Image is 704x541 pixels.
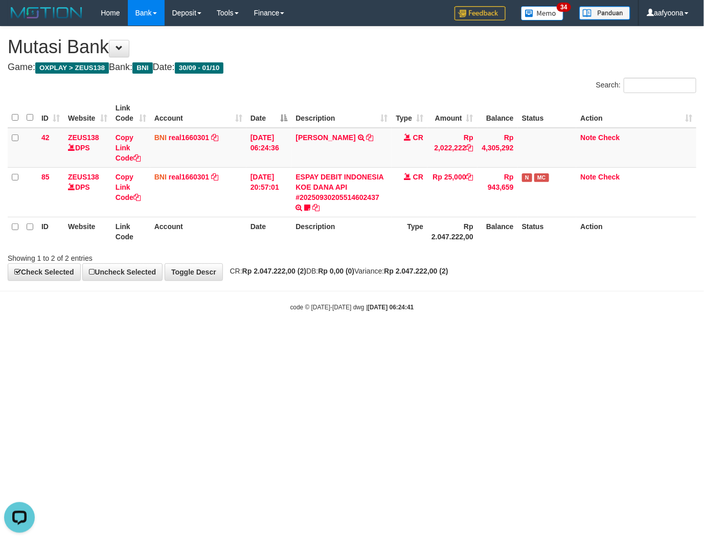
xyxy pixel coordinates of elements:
[8,37,696,57] h1: Mutasi Bank
[466,173,473,181] a: Copy Rp 25,000 to clipboard
[8,62,696,73] h4: Game: Bank: Date:
[427,99,478,128] th: Amount: activate to sort column ascending
[534,173,549,182] span: Manually Checked by: aafyoona
[246,99,292,128] th: Date: activate to sort column descending
[246,217,292,246] th: Date
[246,128,292,168] td: [DATE] 06:24:36
[580,133,596,142] a: Note
[427,167,478,217] td: Rp 25,000
[368,304,414,311] strong: [DATE] 06:24:41
[579,6,630,20] img: panduan.png
[37,99,64,128] th: ID: activate to sort column ascending
[392,217,427,246] th: Type
[68,173,99,181] a: ZEUS138
[8,249,286,263] div: Showing 1 to 2 of 2 entries
[41,133,50,142] span: 42
[580,173,596,181] a: Note
[518,217,577,246] th: Status
[576,99,696,128] th: Action: activate to sort column ascending
[557,3,571,12] span: 34
[598,173,620,181] a: Check
[290,304,414,311] small: code © [DATE]-[DATE] dwg |
[64,128,111,168] td: DPS
[246,167,292,217] td: [DATE] 20:57:01
[522,173,532,182] span: Has Note
[478,99,518,128] th: Balance
[150,99,246,128] th: Account: activate to sort column ascending
[111,217,150,246] th: Link Code
[318,267,354,275] strong: Rp 0,00 (0)
[64,217,111,246] th: Website
[367,133,374,142] a: Copy GUNAWAN SINAGA to clipboard
[37,217,64,246] th: ID
[291,99,392,128] th: Description: activate to sort column ascending
[478,128,518,168] td: Rp 4,305,292
[8,5,85,20] img: MOTION_logo.png
[8,263,81,281] a: Check Selected
[392,99,427,128] th: Type: activate to sort column ascending
[169,133,209,142] a: real1660301
[518,99,577,128] th: Status
[427,128,478,168] td: Rp 2,022,222
[64,99,111,128] th: Website: activate to sort column ascending
[576,217,696,246] th: Action
[598,133,620,142] a: Check
[413,173,423,181] span: CR
[455,6,506,20] img: Feedback.jpg
[296,133,355,142] a: [PERSON_NAME]
[596,78,696,93] label: Search:
[116,133,141,162] a: Copy Link Code
[82,263,163,281] a: Uncheck Selected
[413,133,423,142] span: CR
[154,173,167,181] span: BNI
[165,263,223,281] a: Toggle Descr
[312,204,320,212] a: Copy ESPAY DEBIT INDONESIA KOE DANA API #20250930205514602437 to clipboard
[624,78,696,93] input: Search:
[521,6,564,20] img: Button%20Memo.svg
[68,133,99,142] a: ZEUS138
[478,217,518,246] th: Balance
[64,167,111,217] td: DPS
[35,62,109,74] span: OXPLAY > ZEUS138
[211,173,218,181] a: Copy real1660301 to clipboard
[242,267,306,275] strong: Rp 2.047.222,00 (2)
[116,173,141,201] a: Copy Link Code
[169,173,209,181] a: real1660301
[211,133,218,142] a: Copy real1660301 to clipboard
[41,173,50,181] span: 85
[296,173,383,201] a: ESPAY DEBIT INDONESIA KOE DANA API #20250930205514602437
[111,99,150,128] th: Link Code: activate to sort column ascending
[225,267,448,275] span: CR: DB: Variance:
[427,217,478,246] th: Rp 2.047.222,00
[132,62,152,74] span: BNI
[4,4,35,35] button: Open LiveChat chat widget
[478,167,518,217] td: Rp 943,659
[175,62,224,74] span: 30/09 - 01/10
[466,144,473,152] a: Copy Rp 2,022,222 to clipboard
[154,133,167,142] span: BNI
[384,267,448,275] strong: Rp 2.047.222,00 (2)
[150,217,246,246] th: Account
[291,217,392,246] th: Description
